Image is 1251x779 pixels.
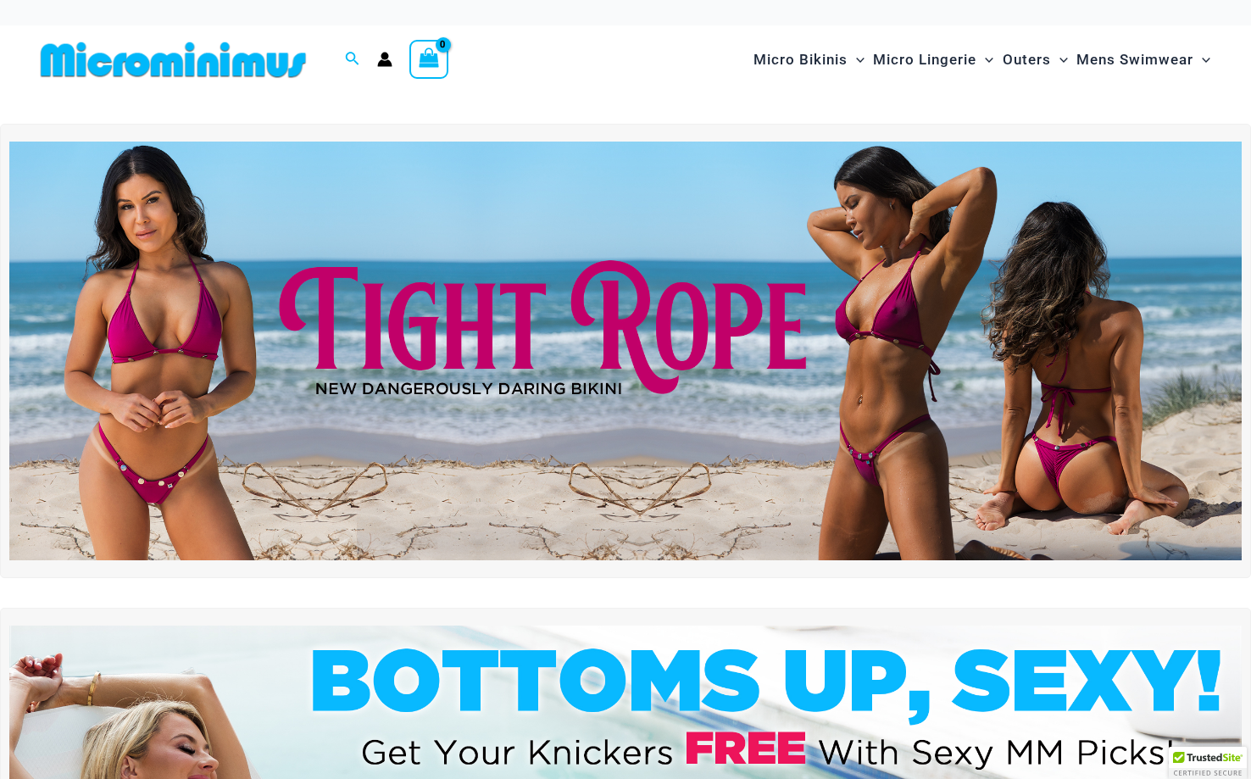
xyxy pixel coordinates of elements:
[1003,38,1051,81] span: Outers
[409,40,448,79] a: View Shopping Cart, empty
[753,38,848,81] span: Micro Bikinis
[34,41,313,79] img: MM SHOP LOGO FLAT
[848,38,865,81] span: Menu Toggle
[9,142,1242,560] img: Tight Rope Pink Bikini
[749,34,869,86] a: Micro BikinisMenu ToggleMenu Toggle
[1051,38,1068,81] span: Menu Toggle
[1076,38,1193,81] span: Mens Swimwear
[873,38,976,81] span: Micro Lingerie
[1072,34,1215,86] a: Mens SwimwearMenu ToggleMenu Toggle
[976,38,993,81] span: Menu Toggle
[869,34,998,86] a: Micro LingerieMenu ToggleMenu Toggle
[1193,38,1210,81] span: Menu Toggle
[998,34,1072,86] a: OutersMenu ToggleMenu Toggle
[345,49,360,70] a: Search icon link
[1169,747,1247,779] div: TrustedSite Certified
[747,31,1217,88] nav: Site Navigation
[377,52,392,67] a: Account icon link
